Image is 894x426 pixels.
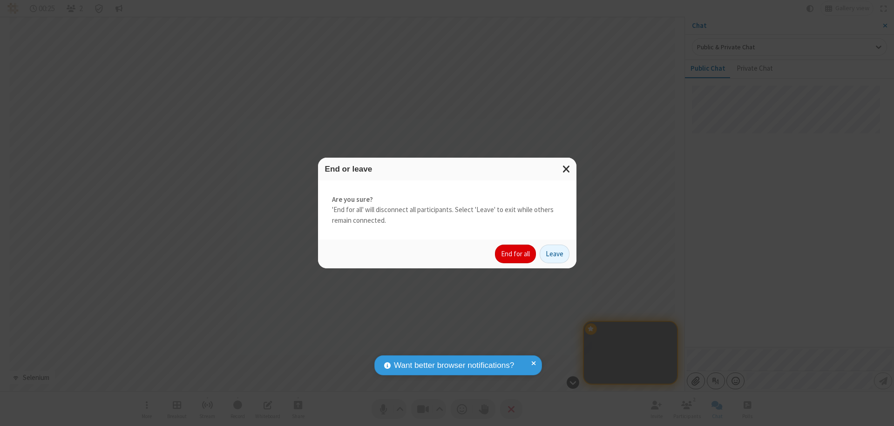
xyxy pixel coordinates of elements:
button: End for all [495,245,536,263]
strong: Are you sure? [332,194,562,205]
span: Want better browser notifications? [394,359,514,372]
div: 'End for all' will disconnect all participants. Select 'Leave' to exit while others remain connec... [318,180,576,240]
button: Leave [540,245,569,263]
h3: End or leave [325,165,569,173]
button: Close modal [557,158,576,180]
